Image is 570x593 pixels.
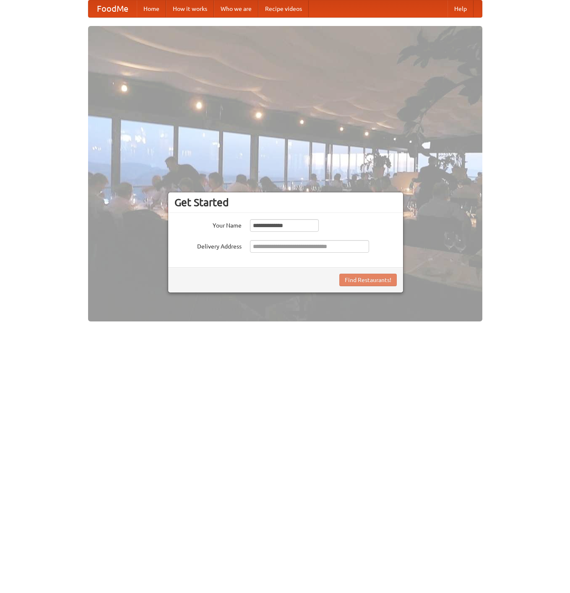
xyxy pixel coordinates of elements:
[174,219,242,230] label: Your Name
[448,0,474,17] a: Help
[174,196,397,209] h3: Get Started
[174,240,242,251] label: Delivery Address
[88,0,137,17] a: FoodMe
[166,0,214,17] a: How it works
[137,0,166,17] a: Home
[214,0,258,17] a: Who we are
[339,274,397,286] button: Find Restaurants!
[258,0,309,17] a: Recipe videos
